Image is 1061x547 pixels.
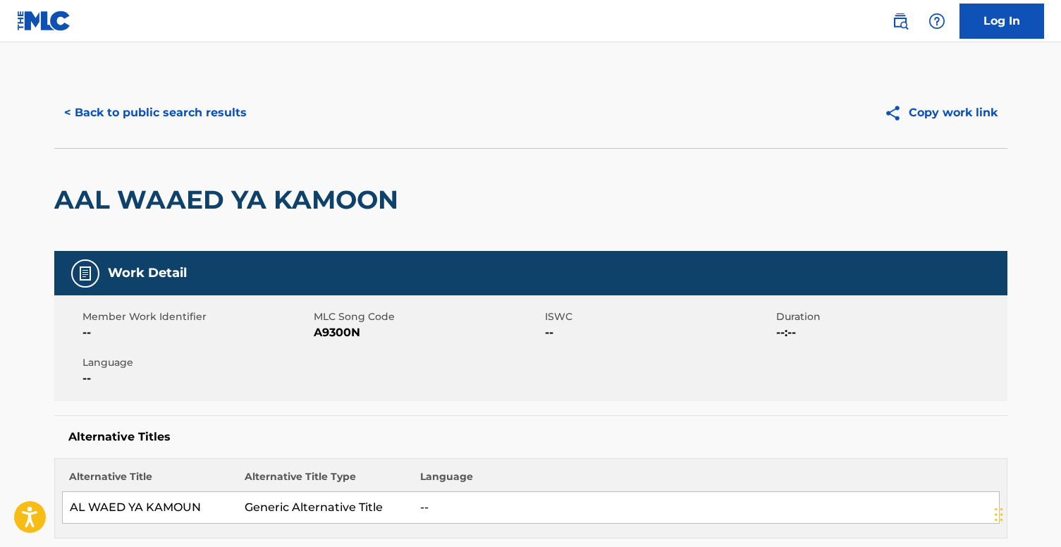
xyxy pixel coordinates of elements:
[54,95,257,130] button: < Back to public search results
[923,7,951,35] div: Help
[959,4,1044,39] a: Log In
[413,469,999,492] th: Language
[17,11,71,31] img: MLC Logo
[884,104,909,122] img: Copy work link
[68,430,993,444] h5: Alternative Titles
[82,370,310,387] span: --
[545,324,773,341] span: --
[886,7,914,35] a: Public Search
[776,324,1004,341] span: --:--
[238,492,413,524] td: Generic Alternative Title
[77,265,94,282] img: Work Detail
[991,479,1061,547] iframe: Chat Widget
[108,265,187,281] h5: Work Detail
[82,309,310,324] span: Member Work Identifier
[413,492,999,524] td: --
[62,469,238,492] th: Alternative Title
[238,469,413,492] th: Alternative Title Type
[995,493,1003,536] div: Drag
[874,95,1007,130] button: Copy work link
[82,324,310,341] span: --
[892,13,909,30] img: search
[54,184,405,216] h2: AAL WAAED YA KAMOON
[62,492,238,524] td: AL WAED YA KAMOUN
[928,13,945,30] img: help
[314,324,541,341] span: A9300N
[314,309,541,324] span: MLC Song Code
[82,355,310,370] span: Language
[545,309,773,324] span: ISWC
[776,309,1004,324] span: Duration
